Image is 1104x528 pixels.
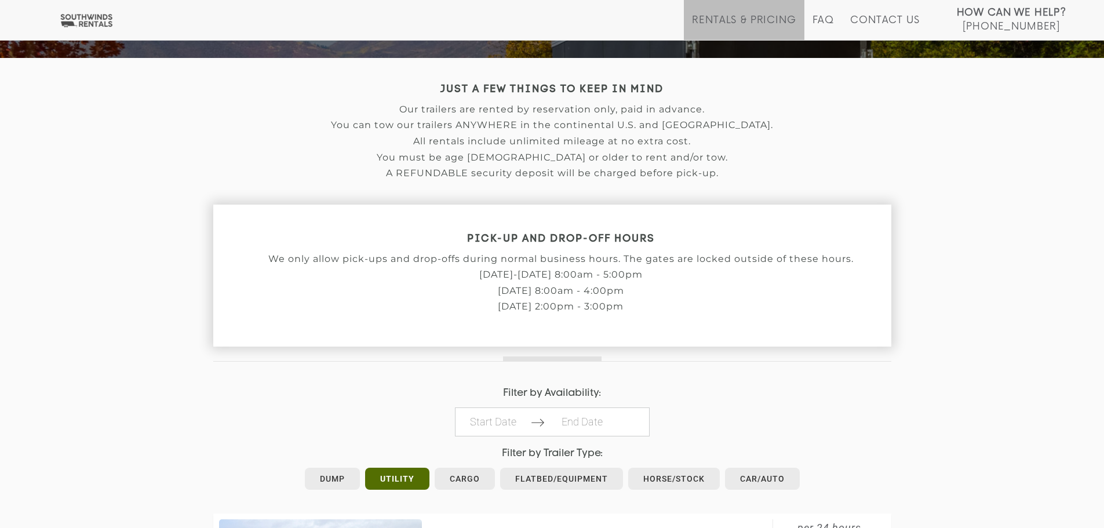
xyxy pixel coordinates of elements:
[213,152,891,163] p: You must be age [DEMOGRAPHIC_DATA] or older to rent and/or tow.
[628,468,720,490] a: Horse/Stock
[692,14,796,40] a: Rentals & Pricing
[213,388,891,399] h4: Filter by Availability:
[500,468,623,490] a: Flatbed/Equipment
[213,168,891,179] p: A REFUNDABLE security deposit will be charged before pick-up.
[957,6,1066,31] a: How Can We Help? [PHONE_NUMBER]
[365,468,429,490] a: Utility
[305,468,360,490] a: Dump
[440,85,664,94] strong: JUST A FEW THINGS TO KEEP IN MIND
[213,270,909,280] p: [DATE]-[DATE] 8:00am - 5:00pm
[213,104,891,115] p: Our trailers are rented by reservation only, paid in advance.
[850,14,919,40] a: Contact Us
[58,13,115,28] img: Southwinds Rentals Logo
[435,468,495,490] a: Cargo
[812,14,835,40] a: FAQ
[725,468,800,490] a: Car/Auto
[963,21,1060,32] span: [PHONE_NUMBER]
[213,301,909,312] p: [DATE] 2:00pm - 3:00pm
[213,136,891,147] p: All rentals include unlimited mileage at no extra cost.
[467,234,655,244] strong: PICK-UP AND DROP-OFF HOURS
[213,120,891,130] p: You can tow our trailers ANYWHERE in the continental U.S. and [GEOGRAPHIC_DATA].
[213,254,909,264] p: We only allow pick-ups and drop-offs during normal business hours. The gates are locked outside o...
[957,7,1066,19] strong: How Can We Help?
[213,448,891,459] h4: Filter by Trailer Type:
[213,286,909,296] p: [DATE] 8:00am - 4:00pm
